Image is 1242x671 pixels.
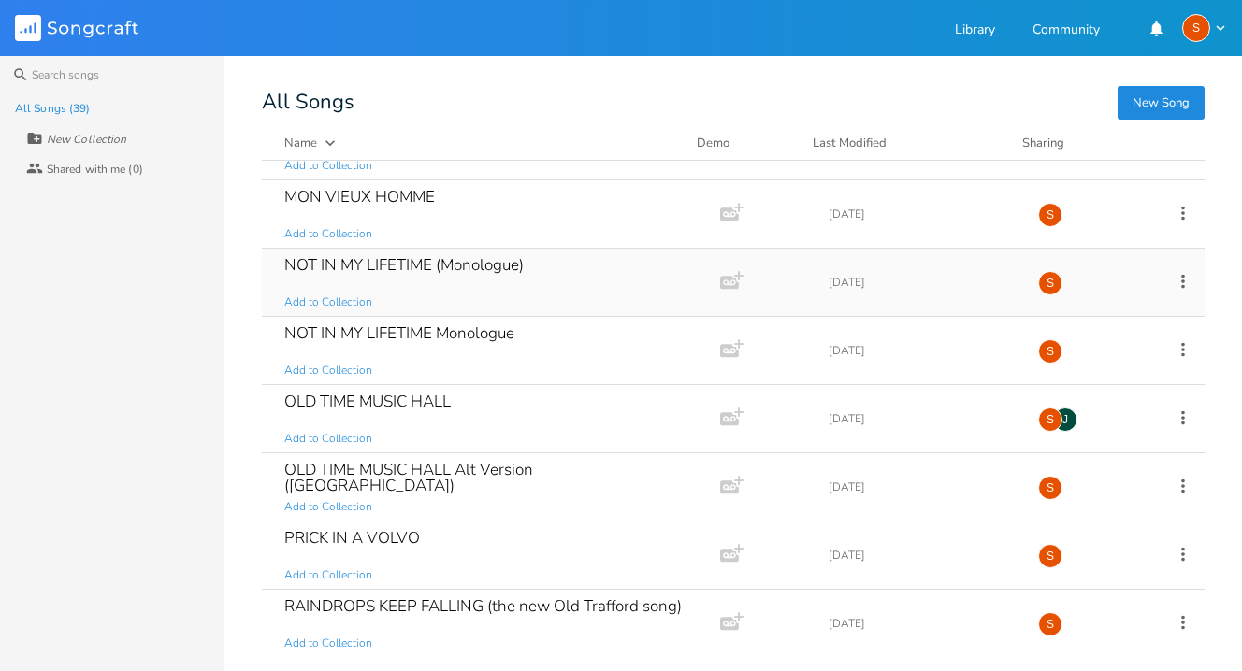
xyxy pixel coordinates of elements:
[284,431,372,447] span: Add to Collection
[829,208,1016,220] div: [DATE]
[284,462,690,493] div: OLD TIME MUSIC HALL Alt Version ([GEOGRAPHIC_DATA])
[1038,476,1062,500] div: Spike Lancaster + Ernie Whalley
[829,413,1016,424] div: [DATE]
[284,567,372,583] span: Add to Collection
[813,134,1000,152] button: Last Modified
[829,277,1016,288] div: [DATE]
[284,158,372,174] span: Add to Collection
[284,530,420,546] div: PRICK IN A VOLVO
[1038,612,1062,636] div: Spike Lancaster + Ernie Whalley
[1182,14,1210,42] div: Spike Lancaster + Ernie Whalley
[284,134,674,152] button: Name
[284,598,682,614] div: RAINDROPS KEEP FALLING (the new Old Trafford song)
[1038,203,1062,227] div: Spike Lancaster + Ernie Whalley
[262,93,1205,111] div: All Songs
[284,499,372,515] span: Add to Collection
[284,189,435,205] div: MON VIEUX HOMME
[1118,86,1205,120] button: New Song
[47,134,126,145] div: New Collection
[697,134,790,152] div: Demo
[284,635,372,651] span: Add to Collection
[1038,339,1062,364] div: Spike Lancaster + Ernie Whalley
[284,135,317,151] div: Name
[1022,134,1134,152] div: Sharing
[813,135,887,151] div: Last Modified
[284,257,524,273] div: NOT IN MY LIFETIME (Monologue)
[1038,407,1062,432] div: Spike Lancaster + Ernie Whalley
[284,393,451,409] div: OLD TIME MUSIC HALL
[829,345,1016,356] div: [DATE]
[284,294,372,310] span: Add to Collection
[829,481,1016,493] div: [DATE]
[1038,544,1062,568] div: Spike Lancaster + Ernie Whalley
[1033,23,1100,39] a: Community
[284,325,514,341] div: NOT IN MY LIFETIME Monologue
[15,103,90,114] div: All Songs (39)
[47,164,143,175] div: Shared with me (0)
[284,363,372,378] span: Add to Collection
[284,226,372,242] span: Add to Collection
[1053,407,1077,432] div: Joe O
[1038,271,1062,295] div: Spike Lancaster + Ernie Whalley
[1182,14,1227,42] button: S
[955,23,995,39] a: Library
[829,618,1016,629] div: [DATE]
[829,550,1016,561] div: [DATE]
